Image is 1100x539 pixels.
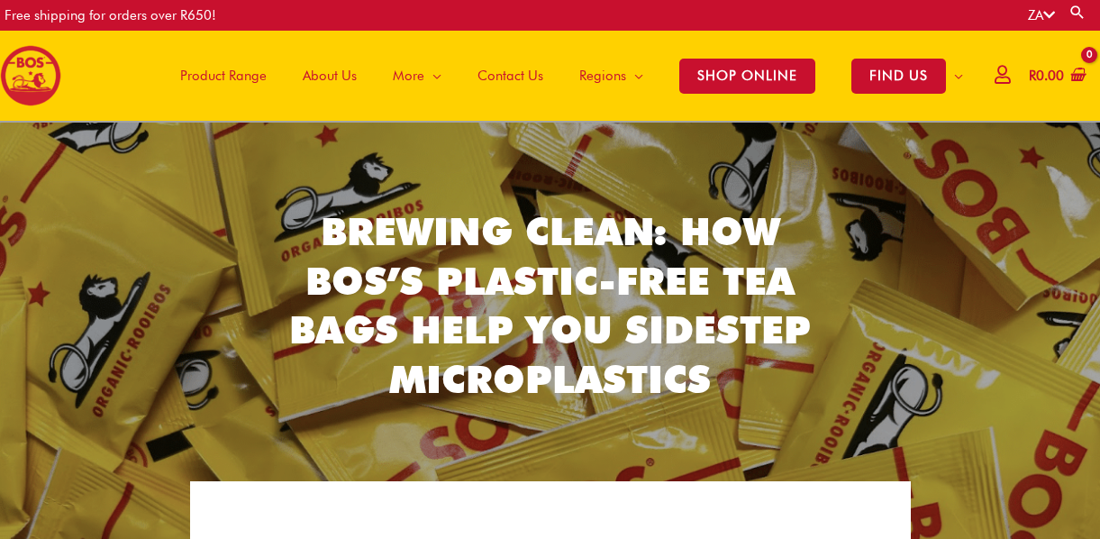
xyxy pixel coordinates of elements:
nav: Site Navigation [149,31,981,121]
a: More [375,31,459,121]
span: Contact Us [477,49,543,103]
span: Product Range [180,49,267,103]
a: Contact Us [459,31,561,121]
a: SHOP ONLINE [661,31,833,121]
a: ZA [1028,7,1055,23]
bdi: 0.00 [1029,68,1064,84]
span: SHOP ONLINE [679,59,815,94]
a: View Shopping Cart, empty [1025,56,1086,96]
span: FIND US [851,59,946,94]
span: Regions [579,49,626,103]
a: Product Range [162,31,285,121]
h2: Brewing Clean: How BOS’s plastic-free tea bags help you sidestep microplastics [289,207,812,404]
a: About Us [285,31,375,121]
span: More [393,49,424,103]
span: R [1029,68,1036,84]
span: About Us [303,49,357,103]
a: Search button [1068,4,1086,21]
a: Regions [561,31,661,121]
